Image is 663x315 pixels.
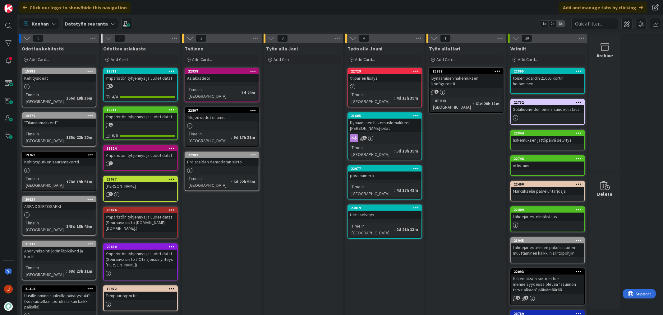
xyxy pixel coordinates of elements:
[25,242,96,246] div: 21937
[22,292,96,311] div: Uusille ominaisuuksille päivitystuki? (Keskustellaan porukalla kun kaikki paikalla)
[103,285,178,311] a: 19972Tampuuriraportit
[22,113,96,127] div: 19279"Tilauslomakkeet"
[348,172,421,180] div: postinumero
[350,183,394,197] div: Time in [GEOGRAPHIC_DATA]
[473,100,474,107] span: :
[348,68,421,74] div: 22729
[511,74,584,88] div: toisen boardin 21605 kortin hoitaminen
[348,113,421,132] div: 21605Dynaamisen hakemuslomakkeen [PERSON_NAME]-pilot
[103,45,146,52] span: Odottaa asiakasta
[540,21,548,27] span: 1x
[185,68,259,82] div: 22938Asiakastieto
[350,144,394,158] div: Time in [GEOGRAPHIC_DATA]
[430,68,503,74] div: 21862
[348,166,421,180] div: 22977postinumero
[22,158,96,166] div: Kehitysputken seurantakortti
[22,241,96,261] div: 21937Anonymisointi jobin läpikäynti ja kortti
[107,177,177,181] div: 22077
[22,68,96,74] div: 15882
[231,178,232,185] span: :
[351,69,421,73] div: 22729
[22,152,96,166] div: 19769Kehitysputken seurantakortti
[474,100,501,107] div: 61d 20h 11m
[436,57,456,62] span: Add Card...
[348,211,421,219] div: Hetu selvitys
[22,68,96,107] a: 15882KehitysideatTime in [GEOGRAPHIC_DATA]:356d 18h 36m
[64,223,65,230] span: :
[348,205,422,239] a: 23019Hetu selvitysTime in [GEOGRAPHIC_DATA]:2d 21h 13m
[109,84,113,88] span: 5
[185,45,204,52] span: Työjono
[395,95,420,101] div: 4d 13h 39m
[104,68,177,82] div: 17711Ympäristön tyhjennys ja uudet datat
[104,107,177,113] div: 16711
[104,68,177,74] div: 17711
[65,95,94,101] div: 356d 18h 36m
[107,208,177,212] div: 20876
[350,223,394,236] div: Time in [GEOGRAPHIC_DATA]
[557,21,565,27] span: 3x
[22,68,96,82] div: 15882Kehitysideat
[185,152,259,191] a: 22909Projareiden demodatan siirtoTime in [GEOGRAPHIC_DATA]:6d 22h 56m
[185,107,259,147] a: 22897Tilojen uudet enumitTime in [GEOGRAPHIC_DATA]:9d 17h 31m
[429,45,460,52] span: Työn alla Ilari
[104,107,177,121] div: 16711Ympäristön tyhjennys ja uudet datat
[185,152,259,158] div: 22909
[24,219,64,233] div: Time in [GEOGRAPHIC_DATA]
[66,268,67,275] span: :
[104,146,177,151] div: 18124
[430,74,503,88] div: Dynaamisen hakemuksen konfigurointi
[187,175,231,189] div: Time in [GEOGRAPHIC_DATA]
[440,35,451,42] span: 1
[266,45,298,52] span: Työn alla Jani
[514,270,584,274] div: 22093
[429,68,504,113] a: 21862Dynaamisen hakemuksen konfigurointiTime in [GEOGRAPHIC_DATA]:61d 20h 11m
[511,136,584,144] div: hakemuksen jättöpäivä selvitys
[511,156,584,162] div: 22746
[350,91,394,105] div: Time in [GEOGRAPHIC_DATA]
[185,152,259,166] div: 22909Projareiden demodatan siirto
[511,105,584,113] div: Soluhuoneiden ominaisuudet listaus
[511,207,584,221] div: 22409Lähdejärjestelmälistaus
[394,187,395,194] span: :
[435,90,439,94] span: 1
[511,181,584,187] div: 22490
[395,148,420,154] div: 5d 18h 39m
[104,182,177,190] div: [PERSON_NAME]
[430,68,503,88] div: 21862Dynaamisen hakemuksen konfigurointi
[518,57,538,62] span: Add Card...
[67,268,94,275] div: 68d 23h 11m
[64,95,65,101] span: :
[572,18,618,29] input: Quick Filter...
[359,35,369,42] span: 4
[185,108,259,113] div: 22897
[514,238,584,243] div: 21945
[104,207,177,213] div: 20876
[104,286,177,292] div: 19972
[348,68,422,107] a: 22729tiliparien lisäysTime in [GEOGRAPHIC_DATA]:4d 13h 39m
[107,245,177,249] div: 20864
[351,167,421,171] div: 22977
[597,190,613,198] div: Delete
[109,192,113,196] span: 1
[511,100,584,113] div: 22732Soluhuoneiden ominaisuudet listaus
[232,178,257,185] div: 6d 22h 56m
[22,241,96,280] a: 21937Anonymisointi jobin läpikäynti ja korttiTime in [GEOGRAPHIC_DATA]:68d 23h 11m
[511,162,584,170] div: id listaus
[104,74,177,82] div: Ympäristön tyhjennys ja uudet datat
[274,57,293,62] span: Add Card...
[516,296,520,300] span: 1
[511,269,584,275] div: 22093
[511,181,584,195] div: 22490Markukselle palveluntarjoaja
[187,86,239,100] div: Time in [GEOGRAPHIC_DATA]
[514,131,584,135] div: 22844
[511,238,584,243] div: 21945
[524,296,528,300] span: 1
[109,123,113,127] span: 1
[514,208,584,212] div: 22409
[188,153,259,157] div: 22909
[22,202,96,210] div: ASPA X SIIRTOSAKKI
[65,21,108,27] b: Datatyön seuranta
[187,130,231,144] div: Time in [GEOGRAPHIC_DATA]
[22,196,96,236] a: 20624ASPA X SIIRTOSAKKITime in [GEOGRAPHIC_DATA]:143d 18h 45m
